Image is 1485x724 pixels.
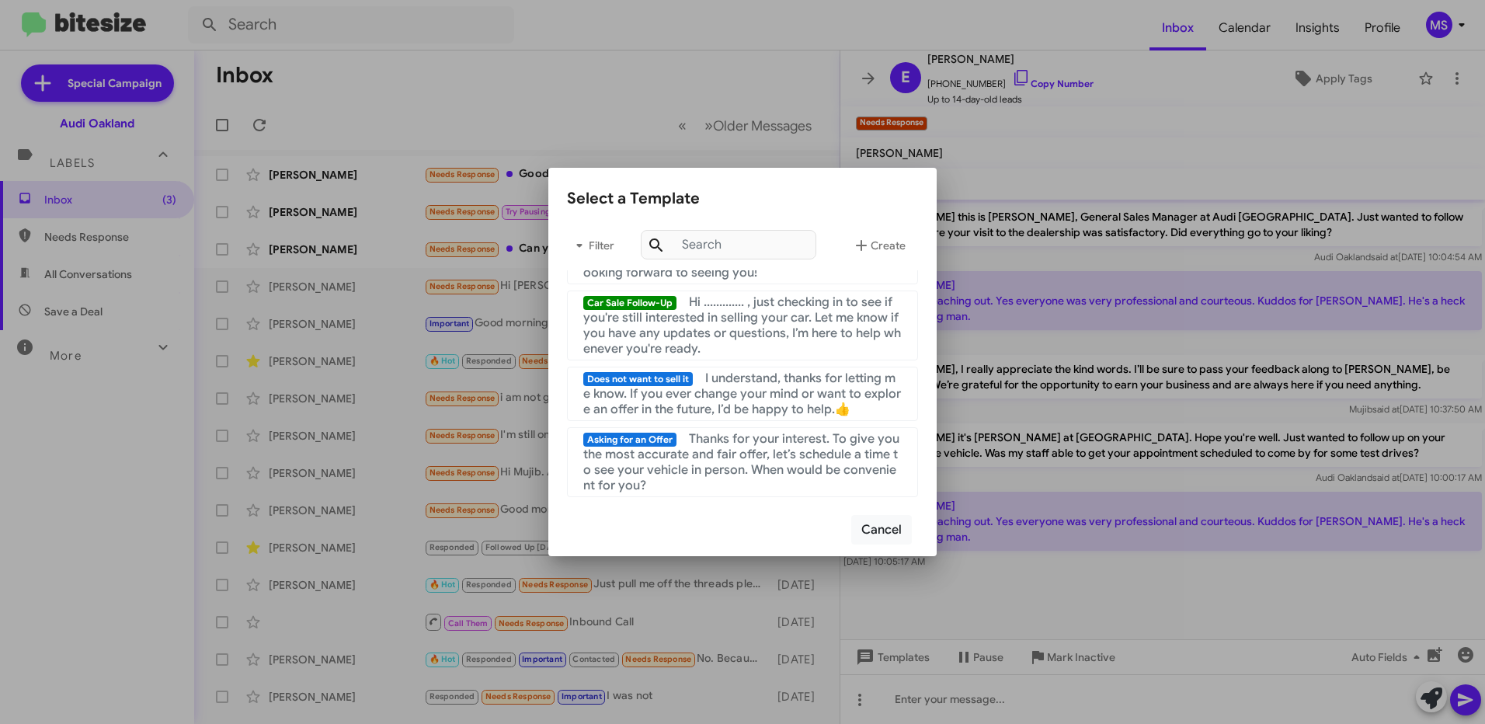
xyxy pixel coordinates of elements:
span: Does not want to sell it [583,372,693,386]
button: Filter [567,227,617,264]
input: Search [641,230,816,259]
span: Filter [567,231,617,259]
span: Thanks for your interest. To give you the most accurate and fair offer, let’s schedule a time to ... [583,431,899,493]
span: I understand, thanks for letting me know. If you ever change your mind or want to explore an offe... [583,371,901,417]
button: Cancel [851,515,912,545]
span: Hi ............. , just checking in to see if you're still interested in selling your car. Let me... [583,294,901,357]
div: Select a Template [567,186,918,211]
button: Create [840,227,918,264]
span: Car Sale Follow-Up [583,296,676,310]
span: Create [852,231,906,259]
span: Asking for an Offer [583,433,676,447]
